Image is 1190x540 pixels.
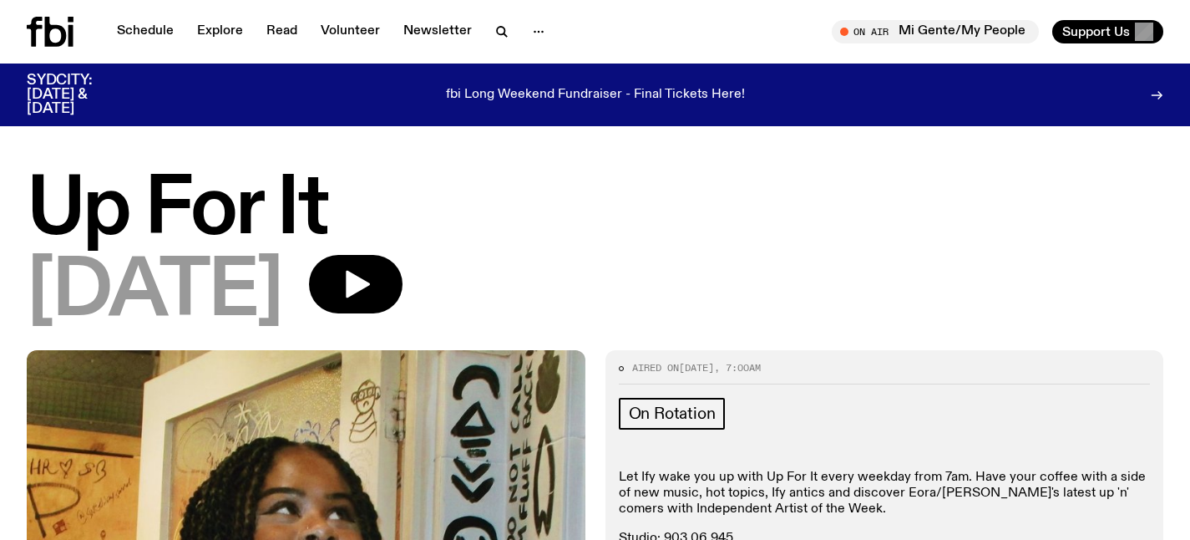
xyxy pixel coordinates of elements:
button: Support Us [1052,20,1163,43]
p: fbi Long Weekend Fundraiser - Final Tickets Here! [446,88,745,103]
a: Read [256,20,307,43]
a: Schedule [107,20,184,43]
span: On Rotation [629,405,716,423]
h3: SYDCITY: [DATE] & [DATE] [27,74,134,116]
h1: Up For It [27,173,1163,248]
span: , 7:00am [714,361,761,374]
span: Aired on [632,361,679,374]
a: Volunteer [311,20,390,43]
button: On AirMi Gente/My People [832,20,1039,43]
span: [DATE] [27,255,282,330]
span: Support Us [1062,24,1130,39]
span: [DATE] [679,361,714,374]
p: Let Ify wake you up with Up For It every weekday from 7am. Have your coffee with a side of new mu... [619,470,1151,518]
a: Explore [187,20,253,43]
a: On Rotation [619,398,726,430]
a: Newsletter [393,20,482,43]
